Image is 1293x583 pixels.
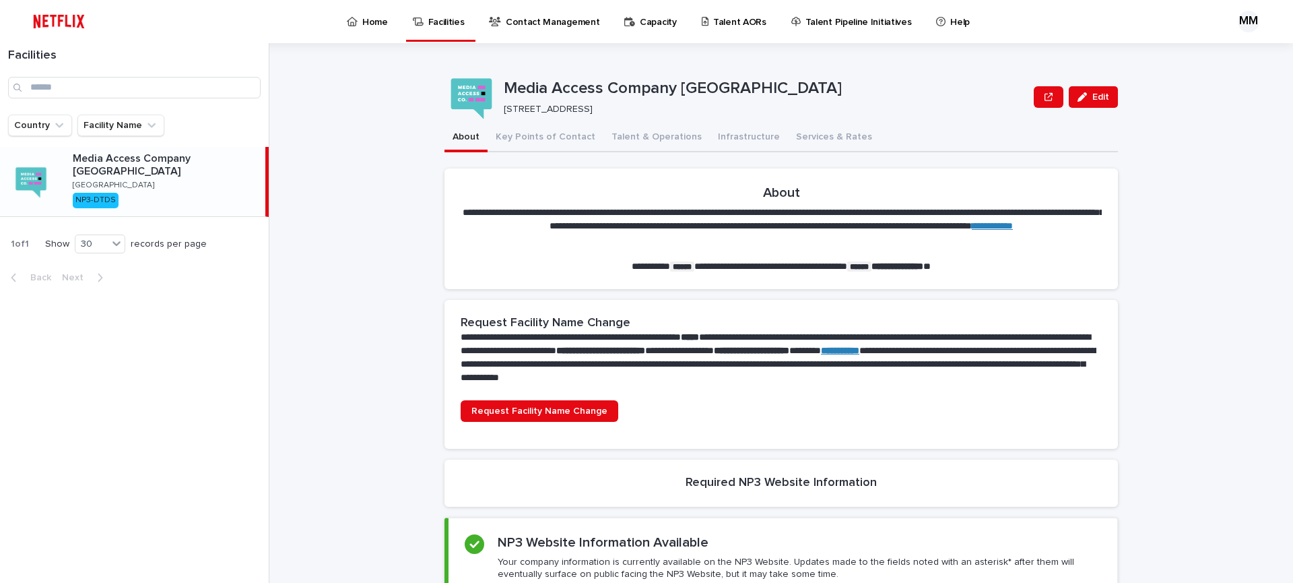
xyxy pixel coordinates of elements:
[488,124,603,152] button: Key Points of Contact
[1069,86,1118,108] button: Edit
[504,79,1028,98] p: Media Access Company [GEOGRAPHIC_DATA]
[1238,11,1259,32] div: MM
[131,239,207,250] p: records per page
[22,273,51,282] span: Back
[1092,92,1109,102] span: Edit
[461,400,618,422] a: Request Facility Name Change
[73,152,260,178] p: Media Access Company [GEOGRAPHIC_DATA]
[471,406,607,416] span: Request Facility Name Change
[763,185,800,201] h2: About
[75,237,108,251] div: 30
[8,77,261,98] input: Search
[73,181,154,190] p: [GEOGRAPHIC_DATA]
[73,193,119,208] div: NP3-DTDS
[45,239,69,250] p: Show
[77,115,164,136] button: Facility Name
[27,8,91,35] img: ifQbXi3ZQGMSEF7WDB7W
[504,104,1023,115] p: [STREET_ADDRESS]
[8,49,261,63] h1: Facilities
[498,556,1101,580] p: Your company information is currently available on the NP3 Website. Updates made to the fields no...
[603,124,710,152] button: Talent & Operations
[788,124,880,152] button: Services & Rates
[57,272,114,284] button: Next
[686,476,877,491] h2: Required NP3 Website Information
[461,316,630,331] h2: Request Facility Name Change
[710,124,788,152] button: Infrastructure
[62,273,92,282] span: Next
[498,534,708,551] h2: NP3 Website Information Available
[444,124,488,152] button: About
[8,115,72,136] button: Country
